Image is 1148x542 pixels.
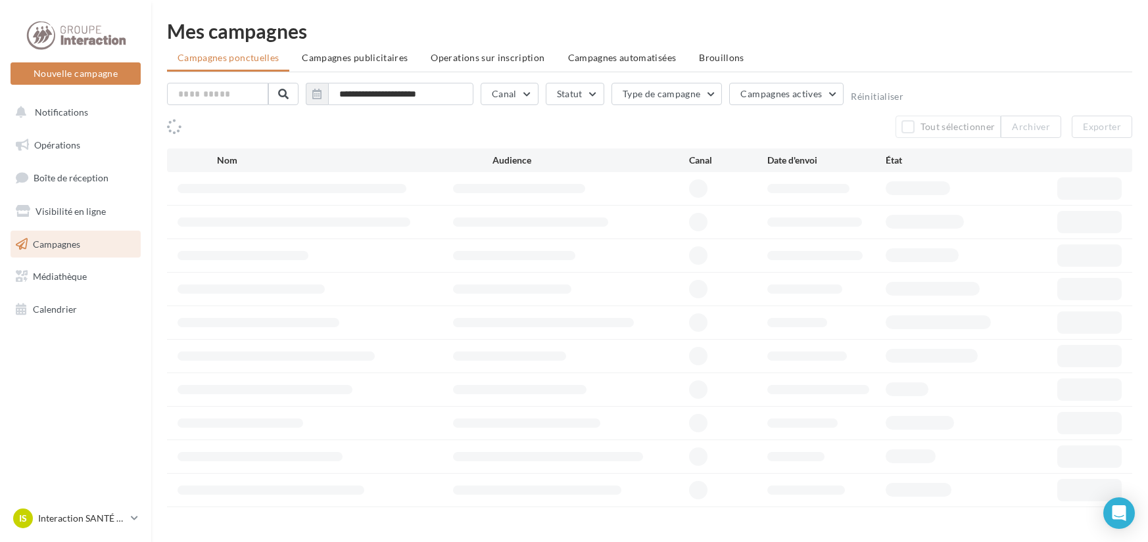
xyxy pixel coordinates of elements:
[699,52,744,63] span: Brouillons
[546,83,604,105] button: Statut
[8,164,143,192] a: Boîte de réception
[896,116,1001,138] button: Tout sélectionner
[568,52,677,63] span: Campagnes automatisées
[1103,497,1135,529] div: Open Intercom Messenger
[492,154,689,167] div: Audience
[1001,116,1061,138] button: Archiver
[36,206,106,217] span: Visibilité en ligne
[1072,116,1132,138] button: Exporter
[35,106,88,118] span: Notifications
[33,271,87,282] span: Médiathèque
[33,238,80,249] span: Campagnes
[481,83,538,105] button: Canal
[8,231,143,258] a: Campagnes
[38,512,126,525] p: Interaction SANTÉ MACON
[217,154,492,167] div: Nom
[167,21,1132,41] div: Mes campagnes
[11,506,141,531] a: IS Interaction SANTÉ MACON
[8,296,143,323] a: Calendrier
[851,91,903,102] button: Réinitialiser
[740,88,822,99] span: Campagnes actives
[8,198,143,225] a: Visibilité en ligne
[8,263,143,290] a: Médiathèque
[34,172,108,183] span: Boîte de réception
[767,154,886,167] div: Date d'envoi
[11,62,141,85] button: Nouvelle campagne
[302,52,408,63] span: Campagnes publicitaires
[8,131,143,159] a: Opérations
[33,304,77,315] span: Calendrier
[431,52,544,63] span: Operations sur inscription
[34,139,80,150] span: Opérations
[19,512,27,525] span: IS
[729,83,844,105] button: Campagnes actives
[689,154,768,167] div: Canal
[611,83,723,105] button: Type de campagne
[886,154,1004,167] div: État
[8,99,138,126] button: Notifications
